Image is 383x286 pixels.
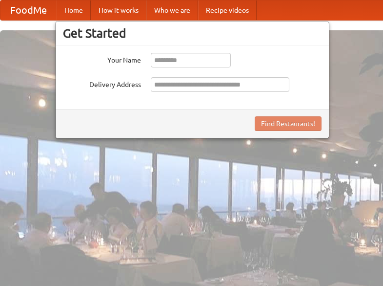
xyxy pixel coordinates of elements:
[63,26,322,41] h3: Get Started
[146,0,198,20] a: Who we are
[255,116,322,131] button: Find Restaurants!
[0,0,57,20] a: FoodMe
[63,53,141,65] label: Your Name
[57,0,91,20] a: Home
[91,0,146,20] a: How it works
[198,0,257,20] a: Recipe videos
[63,77,141,89] label: Delivery Address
